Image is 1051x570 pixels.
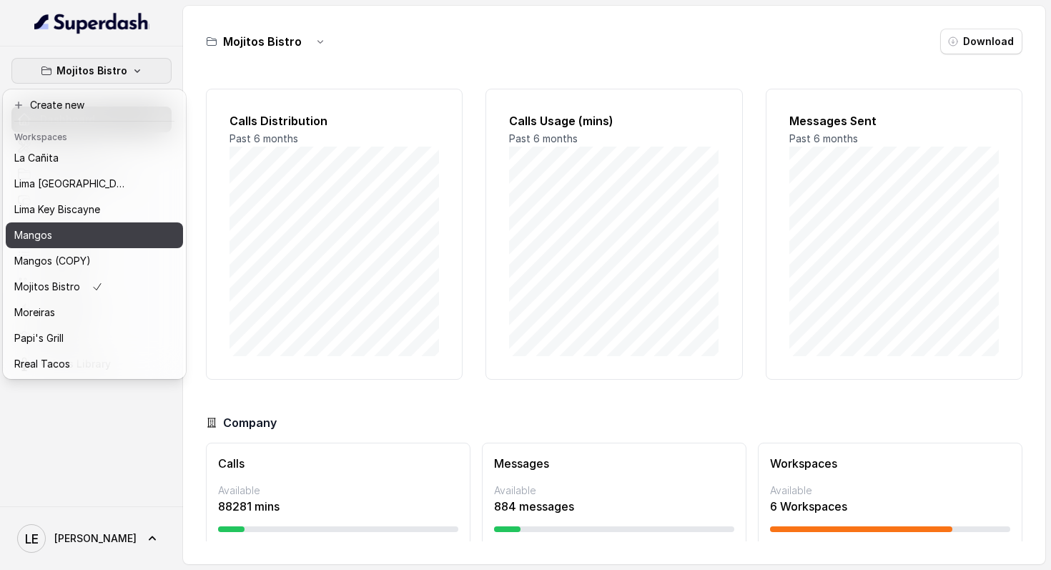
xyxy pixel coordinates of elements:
p: La Cañita [14,149,59,167]
p: Mojitos Bistro [56,62,127,79]
button: Mojitos Bistro [11,58,172,84]
p: Papi's Grill [14,330,64,347]
div: Mojitos Bistro [3,89,186,379]
p: Lima Key Biscayne [14,201,100,218]
p: Mangos (COPY) [14,252,91,270]
p: Mojitos Bistro [14,278,80,295]
p: Lima [GEOGRAPHIC_DATA] [14,175,129,192]
p: Rreal Tacos [14,355,70,373]
header: Workspaces [6,124,183,147]
p: Mangos [14,227,52,244]
button: Create new [6,92,183,118]
p: Moreiras [14,304,55,321]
